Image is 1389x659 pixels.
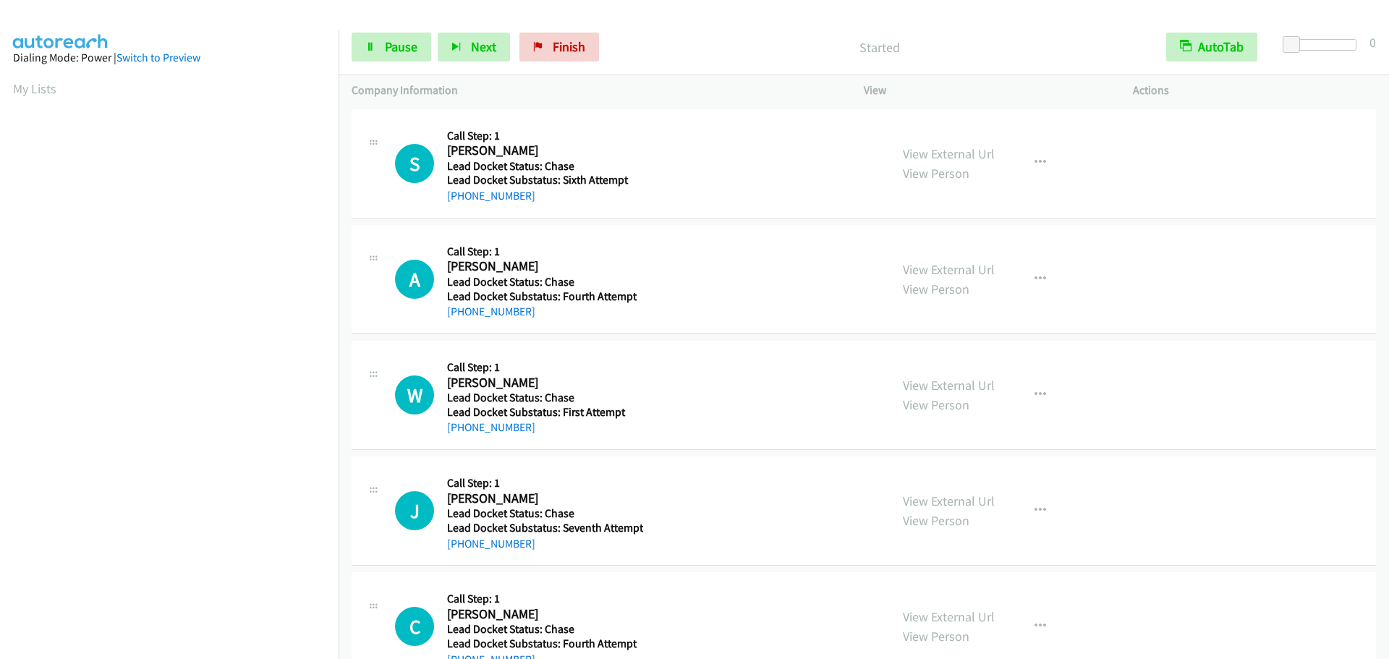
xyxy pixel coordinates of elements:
a: [PHONE_NUMBER] [447,420,535,434]
h5: Call Step: 1 [447,360,640,375]
h1: C [395,607,434,646]
h1: J [395,491,434,530]
p: Started [619,38,1140,57]
h5: Call Step: 1 [447,245,640,259]
div: The call is yet to be attempted [395,491,434,530]
a: Pause [352,33,431,61]
div: The call is yet to be attempted [395,144,434,183]
h5: Lead Docket Status: Chase [447,391,640,405]
h5: Call Step: 1 [447,476,643,490]
h5: Lead Docket Substatus: Fourth Attempt [447,289,640,304]
h1: W [395,375,434,414]
a: View Person [903,396,969,413]
p: View [864,82,1107,99]
a: [PHONE_NUMBER] [447,537,535,550]
h5: Lead Docket Substatus: Seventh Attempt [447,521,643,535]
div: 0 [1369,33,1376,52]
h1: S [395,144,434,183]
a: View Person [903,512,969,529]
h5: Lead Docket Substatus: First Attempt [447,405,640,420]
h5: Lead Docket Status: Chase [447,275,640,289]
div: Dialing Mode: Power | [13,49,326,67]
h2: [PERSON_NAME] [447,143,640,159]
h2: [PERSON_NAME] [447,375,640,391]
span: Next [471,38,496,55]
div: The call is yet to be attempted [395,607,434,646]
h5: Lead Docket Status: Chase [447,159,640,174]
a: View External Url [903,493,995,509]
h5: Lead Docket Substatus: Sixth Attempt [447,173,640,187]
h5: Call Step: 1 [447,129,640,143]
a: View Person [903,281,969,297]
p: Actions [1133,82,1376,99]
a: View Person [903,628,969,645]
a: Switch to Preview [116,51,200,64]
div: The call is yet to be attempted [395,375,434,414]
h2: [PERSON_NAME] [447,606,640,623]
a: View External Url [903,261,995,278]
h5: Lead Docket Status: Chase [447,622,640,637]
h2: [PERSON_NAME] [447,258,640,275]
p: Company Information [352,82,838,99]
h2: [PERSON_NAME] [447,490,640,507]
button: Next [438,33,510,61]
a: Finish [519,33,599,61]
button: AutoTab [1166,33,1257,61]
a: View External Url [903,608,995,625]
div: The call is yet to be attempted [395,260,434,299]
h5: Lead Docket Status: Chase [447,506,643,521]
a: [PHONE_NUMBER] [447,189,535,203]
h5: Call Step: 1 [447,592,640,606]
a: My Lists [13,80,56,97]
div: Delay between calls (in seconds) [1290,39,1356,51]
h5: Lead Docket Substatus: Fourth Attempt [447,637,640,651]
span: Pause [385,38,417,55]
a: [PHONE_NUMBER] [447,305,535,318]
a: View External Url [903,377,995,394]
iframe: Resource Center [1347,272,1389,387]
a: View External Url [903,145,995,162]
span: Finish [553,38,585,55]
h1: A [395,260,434,299]
a: View Person [903,165,969,182]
